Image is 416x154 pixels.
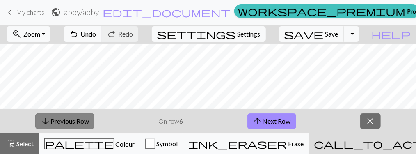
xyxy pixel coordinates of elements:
span: public [51,7,61,18]
span: Symbol [155,140,178,147]
span: arrow_downward [41,115,50,127]
button: Erase [183,133,309,154]
strong: 6 [179,117,183,125]
span: Settings [238,29,261,39]
span: help [371,28,411,40]
span: Colour [114,140,135,148]
a: My charts [5,5,44,19]
button: SettingsSettings [152,26,266,42]
span: Select [15,140,34,147]
span: Save [325,30,338,38]
span: edit_document [103,7,231,18]
span: highlight_alt [5,138,15,149]
span: ink_eraser [188,138,287,149]
span: save [284,28,324,40]
button: Save [279,26,344,42]
span: palette [45,138,114,149]
i: Settings [157,29,236,39]
span: zoom_in [12,28,22,40]
button: Previous Row [35,113,94,129]
span: keyboard_arrow_left [5,7,15,18]
span: close [366,115,375,127]
button: Next Row [247,113,296,129]
span: undo [69,28,79,40]
button: Colour [39,133,140,154]
span: settings [157,28,236,40]
h2: abby / abby [64,7,99,17]
button: Zoom [7,26,50,42]
span: workspace_premium [238,5,405,17]
button: Symbol [140,133,183,154]
p: On row [158,116,183,126]
span: Undo [80,30,96,38]
span: Zoom [23,30,40,38]
span: My charts [16,8,44,16]
span: arrow_upward [253,115,263,127]
button: Undo [64,26,102,42]
span: Erase [287,140,304,147]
